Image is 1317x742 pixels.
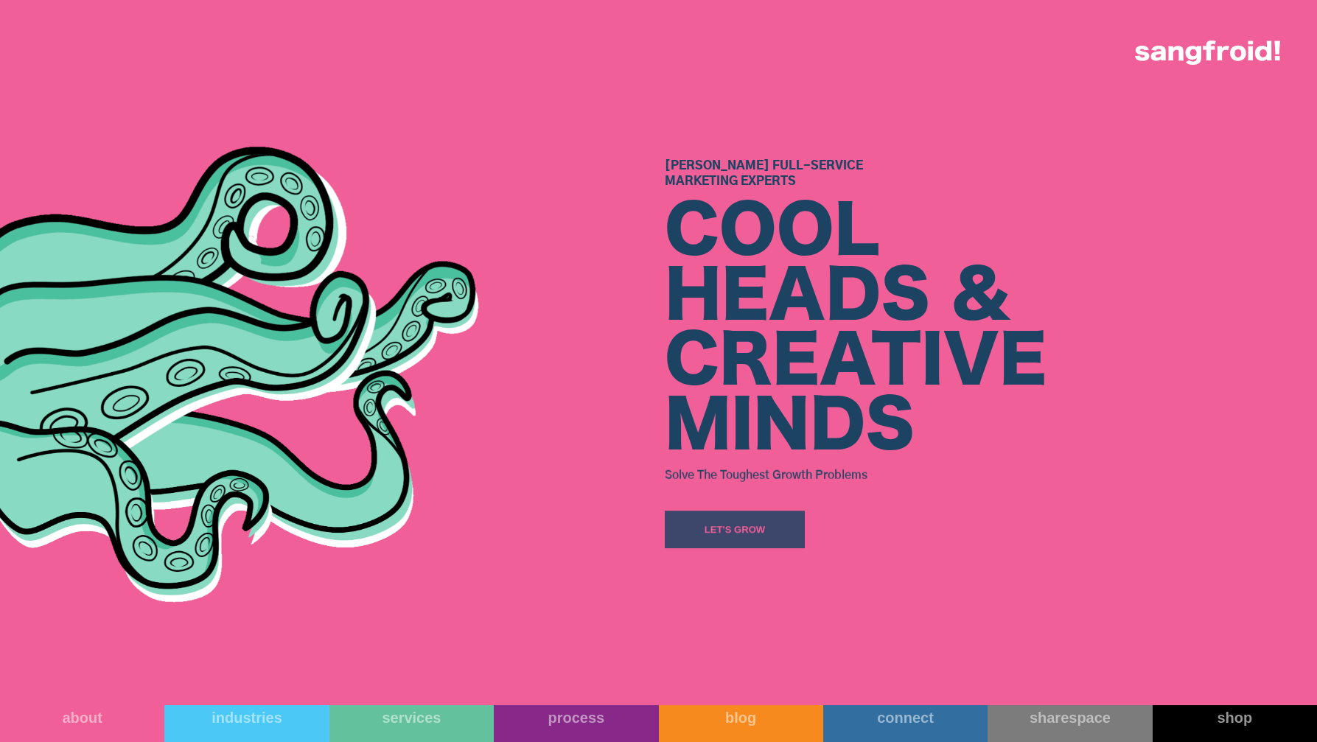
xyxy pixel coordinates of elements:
[659,709,823,727] div: blog
[704,522,765,537] div: Let's Grow
[988,705,1152,742] a: sharespace
[494,705,658,742] a: process
[823,705,988,742] a: connect
[988,709,1152,727] div: sharespace
[1135,41,1280,65] img: logo
[329,709,494,727] div: services
[659,705,823,742] a: blog
[494,709,658,727] div: process
[1153,705,1317,742] a: shop
[1153,709,1317,727] div: shop
[164,709,329,727] div: industries
[823,709,988,727] div: connect
[164,705,329,742] a: industries
[665,511,805,548] a: Let's Grow
[329,705,494,742] a: services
